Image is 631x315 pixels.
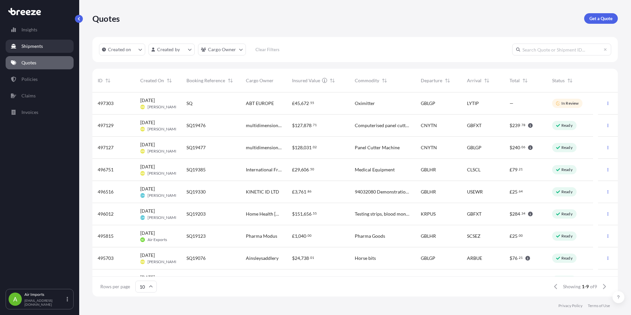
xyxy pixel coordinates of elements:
[6,73,74,86] a: Policies
[519,190,523,192] span: 64
[98,211,114,217] span: 496012
[186,166,206,173] span: SQ19385
[186,211,206,217] span: SQ19203
[246,166,282,173] span: International Fresh
[521,124,525,126] span: 78
[292,101,295,106] span: £
[520,212,521,215] span: .
[467,166,481,173] span: CLSCL
[141,259,145,265] span: MA
[563,283,581,290] span: Showing
[246,189,279,195] span: KINETIC ID LTD
[295,256,300,261] span: 24
[561,145,573,150] p: Ready
[521,212,525,215] span: 34
[295,101,300,106] span: 45
[186,100,192,107] span: SQ
[148,237,167,242] span: Air Exports
[140,214,145,221] span: GW
[98,77,103,84] span: ID
[98,144,114,151] span: 497127
[246,77,274,84] span: Cargo Owner
[21,43,43,50] p: Shipments
[165,77,173,85] button: Sort
[421,100,435,107] span: GBLGP
[510,167,512,172] span: £
[246,211,282,217] span: Home Health [GEOGRAPHIC_DATA]
[588,303,610,308] a: Terms of Use
[98,166,114,173] span: 496751
[186,189,206,195] span: SQ19330
[98,189,114,195] span: 496516
[186,77,225,84] span: Booking Reference
[298,190,306,194] span: 761
[309,168,310,170] span: .
[13,296,17,302] span: A
[510,123,512,128] span: $
[24,298,65,306] p: [EMAIL_ADDRESS][DOMAIN_NAME]
[328,77,336,85] button: Sort
[292,234,295,238] span: £
[355,233,385,239] span: Pharma Goods
[301,256,309,261] span: 738
[98,233,114,239] span: 495815
[21,109,38,116] p: Invoices
[589,15,613,22] p: Get a Quote
[140,192,145,199] span: GW
[298,234,306,238] span: 040
[140,77,164,84] span: Created On
[310,257,314,259] span: 01
[510,212,512,216] span: $
[246,122,282,129] span: multidimensionfreight
[308,234,312,237] span: 00
[297,234,298,238] span: ,
[467,211,482,217] span: GBFXT
[292,77,320,84] span: Insured Value
[510,234,512,238] span: £
[98,122,114,129] span: 497129
[208,46,236,53] p: Cargo Owner
[552,77,565,84] span: Status
[140,141,155,148] span: [DATE]
[255,46,280,53] p: Clear Filters
[467,122,482,129] span: GBFXT
[467,189,483,195] span: USEWR
[512,167,517,172] span: 79
[292,145,295,150] span: $
[355,144,400,151] span: Panel Cutter Machine
[582,283,589,290] span: 1-9
[6,106,74,119] a: Invoices
[355,122,410,129] span: Computerised panel cutter machine
[300,101,301,106] span: ,
[246,144,282,151] span: multidimensionfreight
[148,104,179,110] span: [PERSON_NAME]
[467,100,479,107] span: LYTIP
[521,77,529,85] button: Sort
[140,97,155,104] span: [DATE]
[519,168,523,170] span: 21
[561,211,573,217] p: Ready
[355,166,395,173] span: Medical Equipment
[292,212,295,216] span: $
[512,145,520,150] span: 240
[566,77,574,85] button: Sort
[561,167,573,172] p: Ready
[295,145,303,150] span: 128
[98,100,114,107] span: 497303
[140,252,155,259] span: [DATE]
[304,123,312,128] span: 878
[246,233,277,239] span: Pharma Modus
[355,211,410,217] span: Testing strips, blood monitoring systems
[421,166,436,173] span: GBLHR
[300,256,301,261] span: ,
[92,13,120,24] p: Quotes
[313,146,317,148] span: 02
[561,256,573,261] p: Ready
[295,212,303,216] span: 151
